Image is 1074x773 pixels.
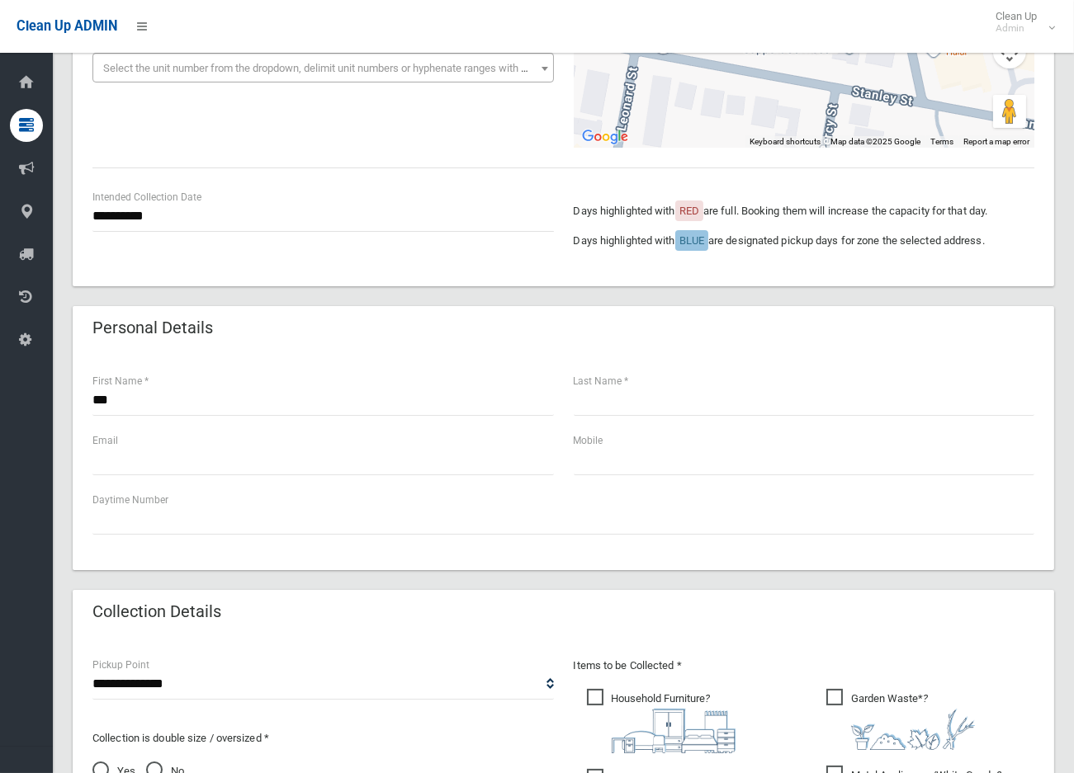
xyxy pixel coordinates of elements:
small: Admin [996,22,1037,35]
span: RED [679,205,699,217]
img: Google [578,126,632,148]
header: Personal Details [73,312,233,344]
img: 4fd8a5c772b2c999c83690221e5242e0.png [851,709,975,750]
span: Clean Up [987,10,1053,35]
span: BLUE [679,234,704,247]
header: Collection Details [73,596,241,628]
span: Clean Up ADMIN [17,18,117,34]
a: Report a map error [963,137,1029,146]
button: Drag Pegman onto the map to open Street View [993,95,1026,128]
span: Household Furniture [587,689,736,753]
p: Days highlighted with are designated pickup days for zone the selected address. [574,231,1035,251]
p: Collection is double size / oversized * [92,728,554,748]
button: Keyboard shortcuts [750,136,821,148]
a: Open this area in Google Maps (opens a new window) [578,126,632,148]
span: Select the unit number from the dropdown, delimit unit numbers or hyphenate ranges with a comma [103,62,565,74]
p: Days highlighted with are full. Booking them will increase the capacity for that day. [574,201,1035,221]
i: ? [612,692,736,753]
a: Terms (opens in new tab) [930,137,953,146]
span: Garden Waste* [826,689,975,750]
span: Map data ©2025 Google [830,137,920,146]
img: aa9efdbe659d29b613fca23ba79d85cb.png [612,709,736,753]
i: ? [851,692,975,750]
p: Items to be Collected * [574,656,1035,676]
